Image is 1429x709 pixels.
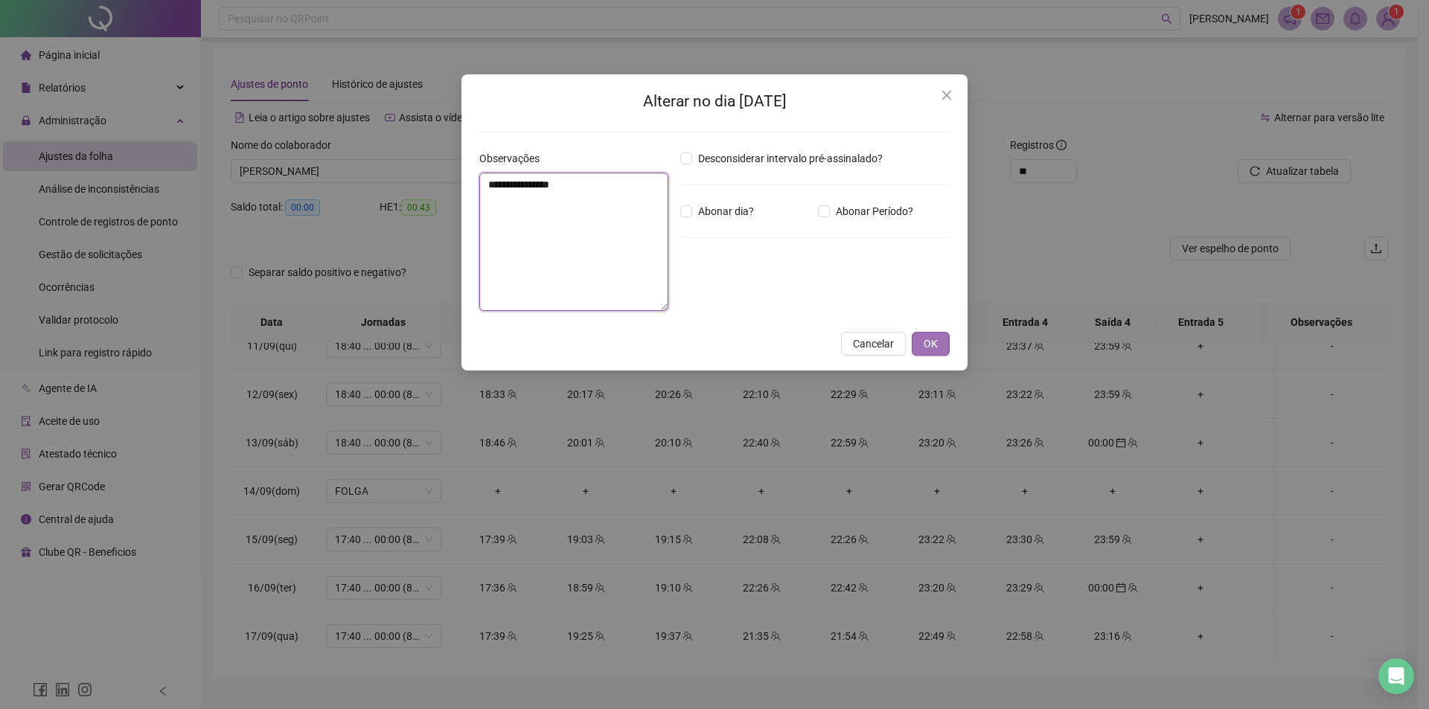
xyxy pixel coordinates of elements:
[692,150,889,167] span: Desconsiderar intervalo pré-assinalado?
[1378,658,1414,694] div: Open Intercom Messenger
[830,203,919,219] span: Abonar Período?
[941,89,953,101] span: close
[479,89,950,114] h2: Alterar no dia [DATE]
[853,336,894,352] span: Cancelar
[692,203,760,219] span: Abonar dia?
[912,332,950,356] button: OK
[841,332,906,356] button: Cancelar
[924,336,938,352] span: OK
[479,150,549,167] label: Observações
[935,83,959,107] button: Close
